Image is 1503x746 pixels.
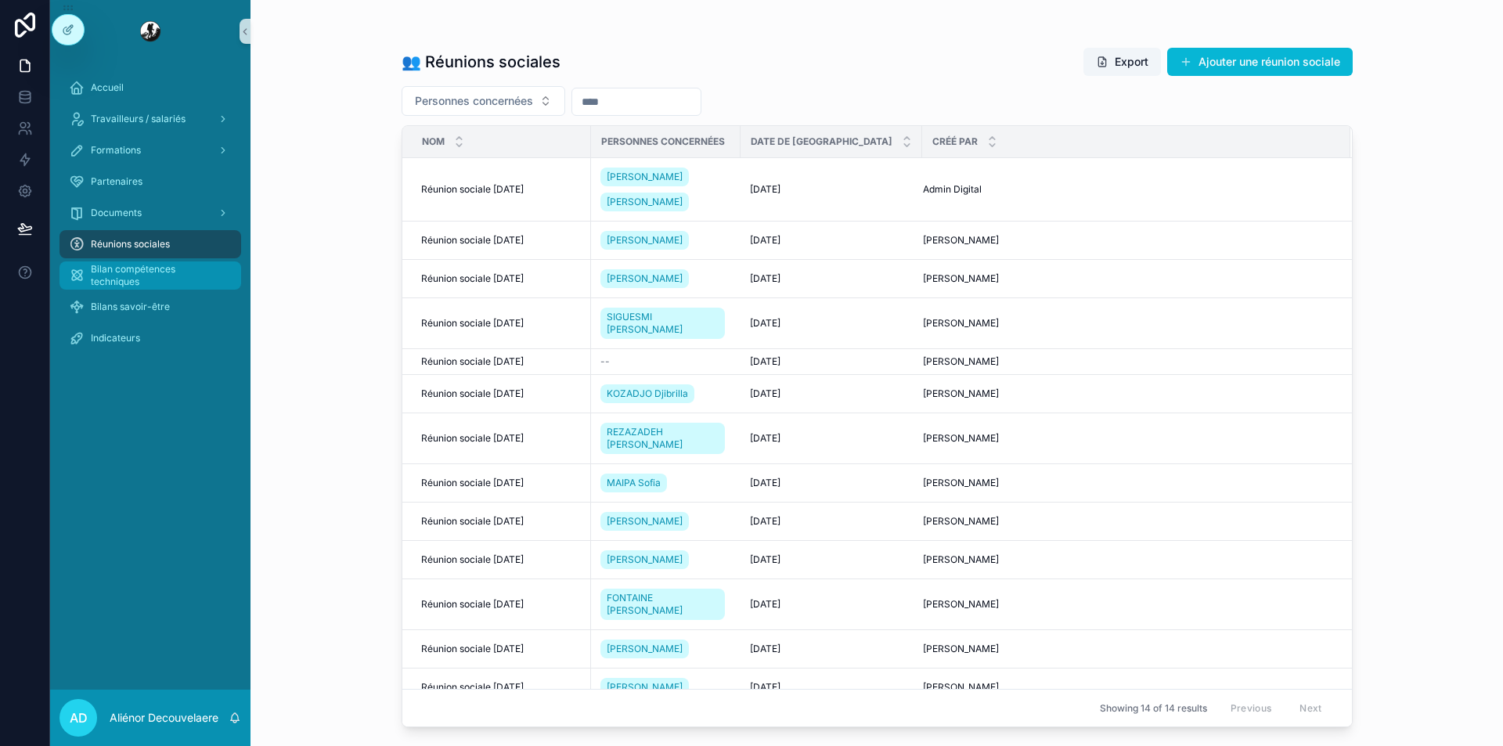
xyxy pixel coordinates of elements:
a: -- [600,355,731,368]
a: [DATE] [750,598,913,611]
span: Créé par [932,135,978,148]
span: Formations [91,144,141,157]
span: Bilans savoir-être [91,301,170,313]
span: [PERSON_NAME] [923,432,999,445]
a: [DATE] [750,643,913,655]
a: [PERSON_NAME] [600,266,731,291]
a: [PERSON_NAME] [600,547,731,572]
span: [DATE] [750,598,780,611]
a: REZAZADEH [PERSON_NAME] [600,423,725,454]
a: [DATE] [750,234,913,247]
span: -- [600,355,610,368]
span: Travailleurs / salariés [91,113,186,125]
span: Bilan compétences techniques [91,263,225,288]
a: REZAZADEH [PERSON_NAME] [600,420,731,457]
span: [DATE] [750,183,780,196]
a: [PERSON_NAME] [923,387,1332,400]
a: Indicateurs [59,324,241,352]
a: Réunion sociale [DATE] [421,553,582,566]
span: [PERSON_NAME] [923,643,999,655]
a: [PERSON_NAME] [600,636,731,661]
span: Réunion sociale [DATE] [421,183,524,196]
a: [PERSON_NAME] [923,477,1332,489]
a: FONTAINE [PERSON_NAME] [600,589,725,620]
span: Réunion sociale [DATE] [421,272,524,285]
span: [PERSON_NAME] [607,272,683,285]
span: [PERSON_NAME] [923,355,999,368]
span: Personnes concernées [415,93,533,109]
span: FONTAINE [PERSON_NAME] [607,592,719,617]
span: [DATE] [750,477,780,489]
a: Bilans savoir-être [59,293,241,321]
span: Date de [GEOGRAPHIC_DATA] [751,135,892,148]
span: Réunion sociale [DATE] [421,317,524,330]
span: [PERSON_NAME] [607,515,683,528]
a: [PERSON_NAME] [600,512,689,531]
span: Réunion sociale [DATE] [421,681,524,694]
a: [PERSON_NAME] [600,550,689,569]
span: KOZADJO Djibrilla [607,387,688,400]
a: Réunion sociale [DATE] [421,432,582,445]
a: [PERSON_NAME] [923,515,1332,528]
span: [PERSON_NAME] [607,553,683,566]
span: [PERSON_NAME] [923,272,999,285]
a: [DATE] [750,387,913,400]
a: [PERSON_NAME] [600,509,731,534]
span: [PERSON_NAME] [607,643,683,655]
span: [PERSON_NAME] [923,317,999,330]
a: [DATE] [750,681,913,694]
a: Réunion sociale [DATE] [421,598,582,611]
a: [DATE] [750,183,913,196]
a: Documents [59,199,241,227]
a: MAIPA Sofia [600,474,667,492]
a: MAIPA Sofia [600,470,731,496]
a: [PERSON_NAME] [600,228,731,253]
a: KOZADJO Djibrilla [600,381,731,406]
a: [PERSON_NAME] [600,269,689,288]
span: MAIPA Sofia [607,477,661,489]
button: Export [1083,48,1161,76]
a: Bilan compétences techniques [59,261,241,290]
button: Ajouter une réunion sociale [1167,48,1353,76]
a: [PERSON_NAME] [923,272,1332,285]
span: [PERSON_NAME] [923,681,999,694]
span: [PERSON_NAME] [607,171,683,183]
a: [PERSON_NAME] [923,681,1332,694]
a: [PERSON_NAME] [923,643,1332,655]
span: [DATE] [750,515,780,528]
span: [DATE] [750,272,780,285]
a: [DATE] [750,317,913,330]
span: REZAZADEH [PERSON_NAME] [607,426,719,451]
a: [PERSON_NAME][PERSON_NAME] [600,164,731,214]
a: [DATE] [750,432,913,445]
a: [DATE] [750,272,913,285]
span: Showing 14 of 14 results [1100,702,1207,715]
a: Partenaires [59,168,241,196]
a: [PERSON_NAME] [600,640,689,658]
a: SIGUESMI [PERSON_NAME] [600,305,731,342]
span: Réunion sociale [DATE] [421,234,524,247]
span: [DATE] [750,553,780,566]
a: [PERSON_NAME] [600,678,689,697]
span: Nom [422,135,445,148]
a: Formations [59,136,241,164]
span: Réunions sociales [91,238,170,250]
a: Travailleurs / salariés [59,105,241,133]
a: KOZADJO Djibrilla [600,384,694,403]
span: Réunion sociale [DATE] [421,553,524,566]
a: Accueil [59,74,241,102]
a: FONTAINE [PERSON_NAME] [600,586,731,623]
span: [DATE] [750,317,780,330]
span: [DATE] [750,432,780,445]
a: Réunion sociale [DATE] [421,477,582,489]
span: [PERSON_NAME] [923,598,999,611]
span: Réunion sociale [DATE] [421,355,524,368]
span: [PERSON_NAME] [607,681,683,694]
a: [DATE] [750,355,913,368]
a: Réunion sociale [DATE] [421,681,582,694]
a: [PERSON_NAME] [923,234,1332,247]
span: Documents [91,207,142,219]
a: [PERSON_NAME] [600,231,689,250]
span: [PERSON_NAME] [607,234,683,247]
